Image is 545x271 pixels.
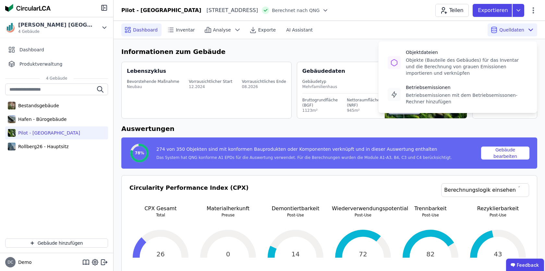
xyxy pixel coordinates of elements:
[8,100,16,111] img: Bestandsgebäude
[129,205,192,213] p: CPX Gesamt
[16,130,80,136] div: Pilot - [GEOGRAPHIC_DATA]
[435,4,469,17] button: Teilen
[197,213,259,218] p: Preuse
[347,108,380,113] div: 945m²
[40,76,74,81] span: 4 Gebäude
[406,92,528,105] div: Betriebsemissionen mit dem Betriebsemissonen-Rechner hinzufügen
[399,205,462,213] p: Trennbarkeit
[135,150,144,156] span: 78%
[5,4,51,12] img: Concular
[399,213,462,218] p: Post-Use
[8,114,16,124] img: Hafen - Bürogebäude
[264,213,327,218] p: Post-Use
[467,213,529,218] p: Post-Use
[347,97,380,108] div: Nettoraumfläche (NRF)
[302,97,338,108] div: Bruttogrundfläche (BGF)
[201,6,258,14] div: [STREET_ADDRESS]
[176,27,195,33] span: Inventar
[129,183,248,205] h3: Circularity Performance Index (CPX)
[478,6,509,14] p: Exportieren
[481,147,529,160] button: Gebäude bearbeiten
[213,27,231,33] span: Analyse
[302,84,380,89] div: Mehrfamilienhaus
[19,61,62,67] span: Produktverwaltung
[189,84,232,89] div: 12.2024
[121,47,537,57] h6: Informationen zum Gebäude
[121,6,201,14] div: Pilot - [GEOGRAPHIC_DATA]
[156,146,452,155] div: 274 von 350 Objekten sind mit konformen Bauprodukten oder Komponenten verknüpft und in dieser Aus...
[302,67,385,75] div: Gebäudedaten
[16,116,67,123] div: Hafen - Bürogebäude
[129,213,192,218] p: Total
[16,102,59,109] div: Bestandsgebäude
[133,27,158,33] span: Dashboard
[127,84,179,89] div: Neubau
[272,7,320,14] span: Berechnet nach QNG
[18,21,93,29] div: [PERSON_NAME] [GEOGRAPHIC_DATA]
[332,205,394,213] p: Wiederverwendungspotential
[121,124,537,134] h6: Auswertungen
[197,205,259,213] p: Materialherkunft
[8,128,16,138] img: Pilot - Green Building
[5,22,16,33] img: Kreis AG Germany
[127,79,179,84] div: Bevorstehende Maßnahme
[467,205,529,213] p: Rezyklierbarkeit
[332,213,394,218] p: Post-Use
[406,84,528,91] div: Betriebsemissionen
[7,260,13,264] span: DC
[242,79,286,84] div: Vorrausichtliches Ende
[441,183,529,197] a: Berechnungslogik einsehen
[302,108,338,113] div: 1123m²
[19,46,44,53] span: Dashboard
[499,27,524,33] span: Quelldaten
[16,259,32,265] span: Demo
[258,27,276,33] span: Exporte
[156,155,452,160] div: Das System hat QNG konforme A1 EPDs für die Auswertung verwendet. Für die Berechnungen wurden die...
[242,84,286,89] div: 08.2026
[127,67,166,75] div: Lebenszyklus
[18,29,93,34] span: 4 Gebäude
[16,143,68,150] div: Rollberg26 - Hauptsitz
[286,27,313,33] span: AI Assistant
[5,239,108,248] button: Gebäude hinzufügen
[406,49,528,56] div: Objektdateien
[189,79,232,84] div: Vorrausichtlicher Start
[8,141,16,152] img: Rollberg26 - Hauptsitz
[264,205,327,213] p: Demontiertbarkeit
[302,79,380,84] div: Gebäudetyp
[406,57,528,76] div: Objekte (Bauteile des Gebäudes) für das Inventar und die Berechnung von grauen Emissionen importi...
